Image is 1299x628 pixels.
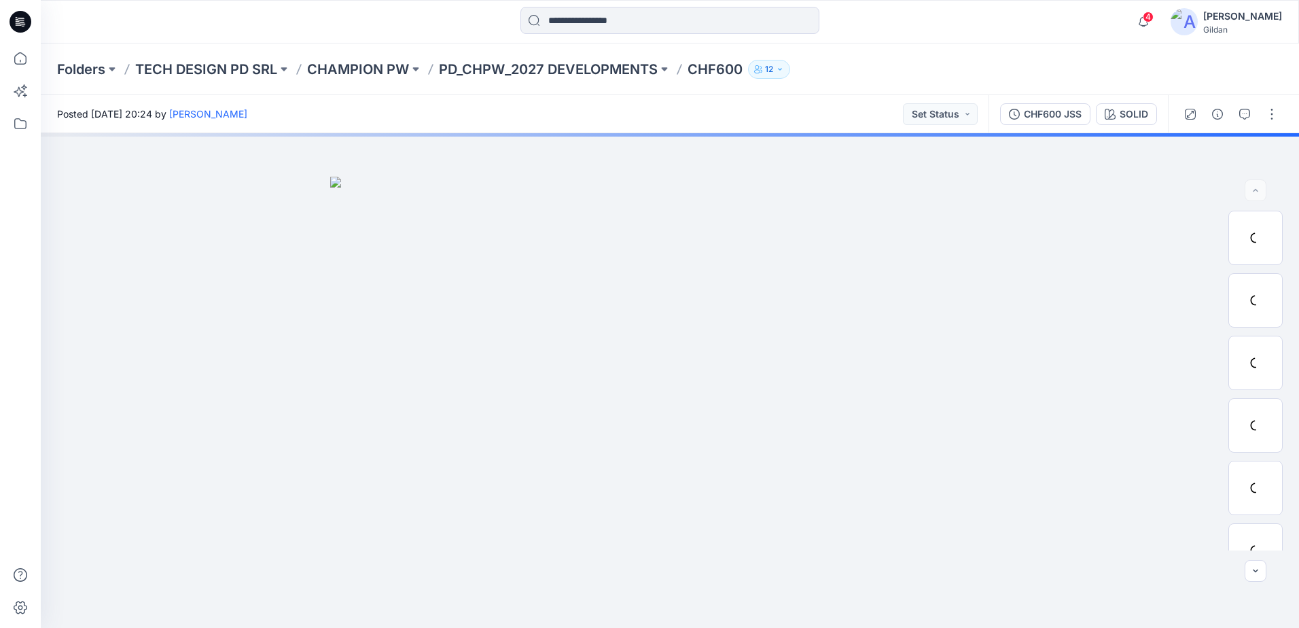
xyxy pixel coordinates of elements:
[330,177,1010,628] img: eyJhbGciOiJIUzI1NiIsImtpZCI6IjAiLCJzbHQiOiJzZXMiLCJ0eXAiOiJKV1QifQ.eyJkYXRhIjp7InR5cGUiOiJzdG9yYW...
[765,62,773,77] p: 12
[688,60,743,79] p: CHF600
[1203,24,1282,35] div: Gildan
[1000,103,1090,125] button: CHF600 JSS
[57,60,105,79] a: Folders
[57,107,247,121] span: Posted [DATE] 20:24 by
[1120,107,1148,122] div: SOLID
[307,60,409,79] a: CHAMPION PW
[135,60,277,79] a: TECH DESIGN PD SRL
[1203,8,1282,24] div: [PERSON_NAME]
[1024,107,1082,122] div: CHF600 JSS
[169,108,247,120] a: [PERSON_NAME]
[439,60,658,79] a: PD_CHPW_2027 DEVELOPMENTS
[1143,12,1154,22] span: 4
[1207,103,1228,125] button: Details
[748,60,790,79] button: 12
[1171,8,1198,35] img: avatar
[1096,103,1157,125] button: SOLID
